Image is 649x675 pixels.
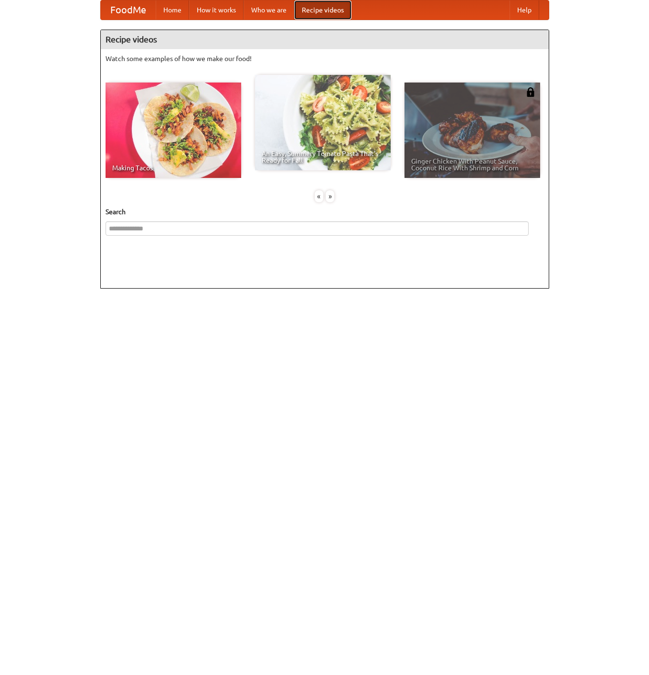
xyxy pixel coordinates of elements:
a: Help [510,0,539,20]
a: FoodMe [101,0,156,20]
span: An Easy, Summery Tomato Pasta That's Ready for Fall [262,150,384,164]
a: Recipe videos [294,0,351,20]
a: Making Tacos [106,83,241,178]
a: Who we are [244,0,294,20]
div: « [315,190,323,202]
p: Watch some examples of how we make our food! [106,54,544,63]
h4: Recipe videos [101,30,549,49]
div: » [326,190,334,202]
h5: Search [106,207,544,217]
a: How it works [189,0,244,20]
img: 483408.png [526,87,535,97]
a: An Easy, Summery Tomato Pasta That's Ready for Fall [255,75,391,170]
span: Making Tacos [112,165,234,171]
a: Home [156,0,189,20]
